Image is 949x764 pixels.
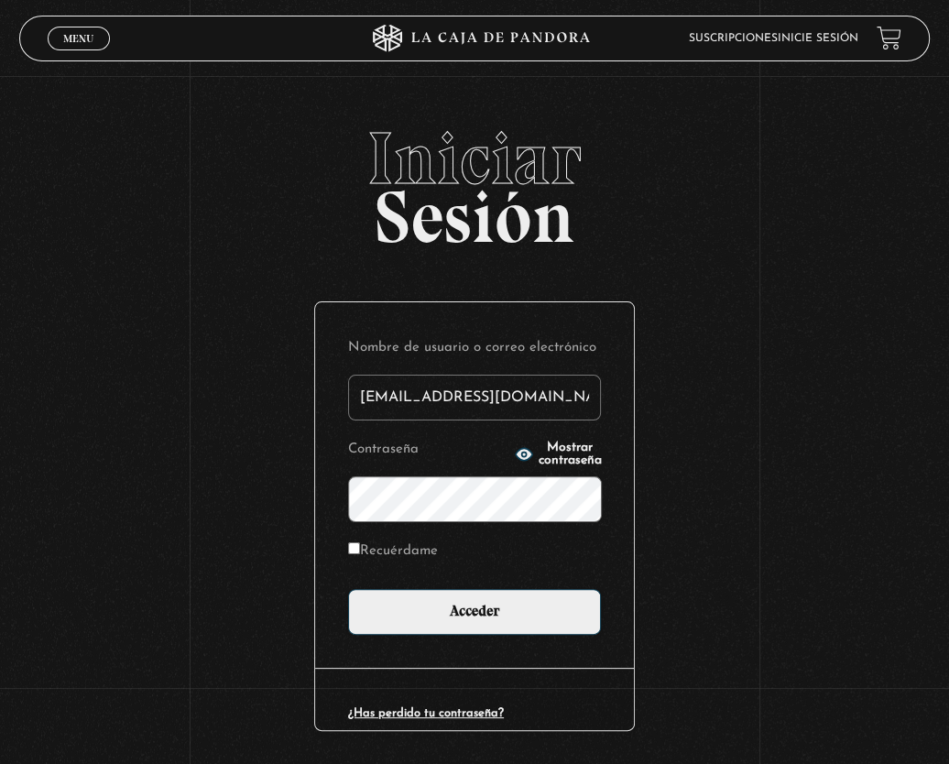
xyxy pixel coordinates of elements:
[348,542,360,554] input: Recuérdame
[539,442,602,467] span: Mostrar contraseña
[348,539,438,563] label: Recuérdame
[58,48,101,60] span: Cerrar
[689,33,778,44] a: Suscripciones
[348,437,509,462] label: Contraseña
[348,335,601,360] label: Nombre de usuario o correo electrónico
[877,26,901,50] a: View your shopping cart
[19,122,931,239] h2: Sesión
[19,122,931,195] span: Iniciar
[348,589,601,635] input: Acceder
[515,442,602,467] button: Mostrar contraseña
[348,707,504,719] a: ¿Has perdido tu contraseña?
[63,33,93,44] span: Menu
[778,33,858,44] a: Inicie sesión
